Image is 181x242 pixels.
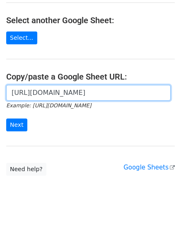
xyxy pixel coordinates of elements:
[6,102,91,109] small: Example: [URL][DOMAIN_NAME]
[6,85,171,101] input: Paste your Google Sheet URL here
[6,31,37,44] a: Select...
[6,119,27,131] input: Next
[140,202,181,242] iframe: Chat Widget
[6,163,46,176] a: Need help?
[6,72,175,82] h4: Copy/paste a Google Sheet URL:
[123,164,175,171] a: Google Sheets
[6,15,175,25] h4: Select another Google Sheet:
